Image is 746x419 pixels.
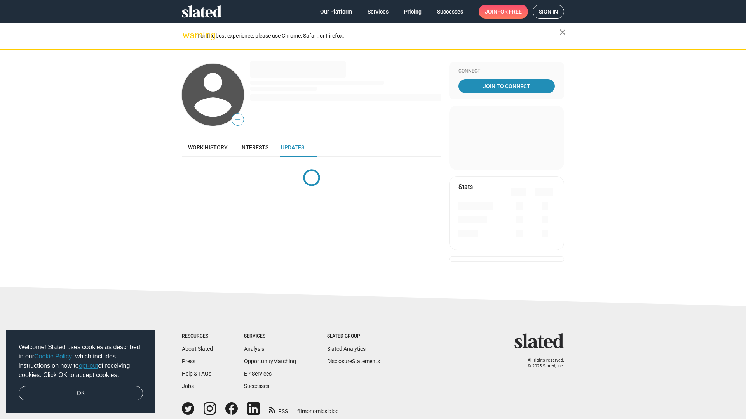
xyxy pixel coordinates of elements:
span: Join To Connect [460,79,553,93]
a: OpportunityMatching [244,358,296,364]
a: Successes [244,383,269,389]
span: Work history [188,144,228,151]
a: Updates [275,138,310,157]
span: Services [368,5,389,19]
a: dismiss cookie message [19,386,143,401]
a: Sign in [533,5,564,19]
a: DisclosureStatements [327,358,380,364]
a: Join To Connect [458,79,555,93]
a: Work history [182,138,234,157]
span: Welcome! Slated uses cookies as described in our , which includes instructions on how to of recei... [19,343,143,380]
span: Sign in [539,5,558,18]
span: — [232,115,244,125]
a: opt-out [79,362,98,369]
a: Help & FAQs [182,371,211,377]
a: RSS [269,403,288,415]
a: Slated Analytics [327,346,366,352]
div: Services [244,333,296,339]
div: Connect [458,68,555,74]
a: Press [182,358,195,364]
a: filmonomics blog [297,402,339,415]
div: Slated Group [327,333,380,339]
mat-icon: close [558,28,567,37]
span: for free [497,5,522,19]
a: Joinfor free [479,5,528,19]
a: Pricing [398,5,428,19]
p: All rights reserved. © 2025 Slated, Inc. [519,358,564,369]
a: About Slated [182,346,213,352]
a: Our Platform [314,5,358,19]
mat-card-title: Stats [458,183,473,191]
a: Jobs [182,383,194,389]
span: Join [485,5,522,19]
span: film [297,408,307,414]
a: Analysis [244,346,264,352]
a: EP Services [244,371,272,377]
div: cookieconsent [6,330,155,413]
span: Pricing [404,5,422,19]
a: Services [361,5,395,19]
span: Interests [240,144,268,151]
a: Interests [234,138,275,157]
span: Our Platform [320,5,352,19]
span: Updates [281,144,304,151]
div: For the best experience, please use Chrome, Safari, or Firefox. [197,31,559,41]
a: Cookie Policy [34,353,72,360]
span: Successes [437,5,463,19]
mat-icon: warning [183,31,192,40]
div: Resources [182,333,213,339]
a: Successes [431,5,469,19]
